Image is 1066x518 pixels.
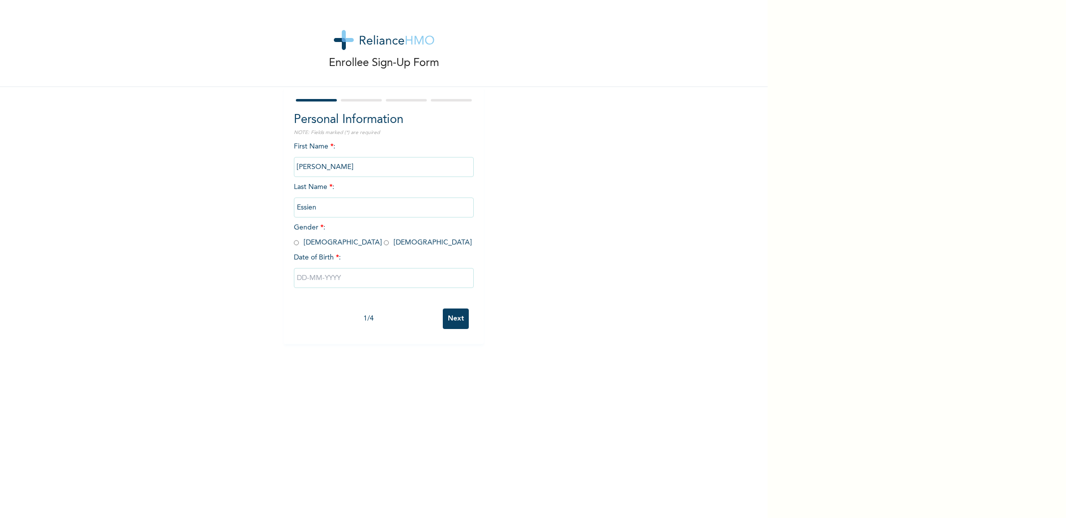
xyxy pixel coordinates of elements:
[294,183,474,211] span: Last Name :
[294,129,474,136] p: NOTE: Fields marked (*) are required
[334,30,434,50] img: logo
[294,111,474,129] h2: Personal Information
[329,55,439,71] p: Enrollee Sign-Up Form
[294,197,474,217] input: Enter your last name
[294,252,341,263] span: Date of Birth :
[294,157,474,177] input: Enter your first name
[443,308,469,329] input: Next
[294,313,443,324] div: 1 / 4
[294,268,474,288] input: DD-MM-YYYY
[294,224,472,246] span: Gender : [DEMOGRAPHIC_DATA] [DEMOGRAPHIC_DATA]
[294,143,474,170] span: First Name :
